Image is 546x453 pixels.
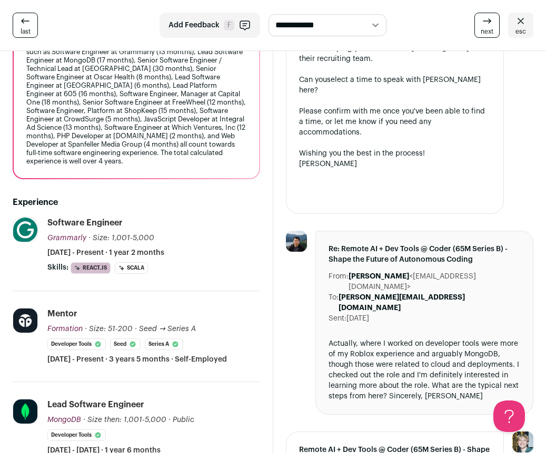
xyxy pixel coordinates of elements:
[512,431,533,452] img: 6494470-medium_jpg
[88,234,154,242] span: · Size: 1,001-5,000
[47,308,77,320] div: Mentor
[47,416,81,424] span: MongoDB
[349,273,409,280] b: [PERSON_NAME]
[13,308,37,333] img: 60e399d5c5b31000b3c9cae9bd8ccd5b3127e56a69cb7017a32e1fe7493bbec8.jpg
[83,416,166,424] span: · Size then: 1,001-5,000
[481,27,493,36] span: next
[110,338,141,350] li: Seed
[299,75,491,96] div: Can you ?
[47,399,144,410] div: Lead Software Engineer
[47,217,123,229] div: Software Engineer
[224,20,234,30] span: F
[47,262,68,273] span: Skills:
[13,399,37,424] img: c5bf07b10918668e1a31cfea1b7e5a4b07ede11153f090b12a787418ee836f43.png
[286,231,307,252] img: 4b19faca9b023542e80ba2210e8bf7f49b3e3288dc7c83f0192ccf1d9bd6934c
[135,324,137,334] span: ·
[47,248,164,258] span: [DATE] - Present · 1 year 2 months
[508,13,533,38] a: esc
[329,338,521,401] div: Actually, where I worked on developer tools were more of my Roblox experience and arguably MongoD...
[173,416,194,424] span: Public
[139,325,196,333] span: Seed → Series A
[160,13,260,38] button: Add Feedback F
[346,313,369,324] dd: [DATE]
[47,325,83,333] span: Formation
[299,76,481,94] a: select a time to speak with [PERSON_NAME] here
[71,262,111,274] li: React.js
[26,39,246,166] div: The profile headline indicates 14+ years of experience. Experiences such as Software Engineer at ...
[168,415,171,425] span: ·
[329,244,521,265] span: Re: Remote AI + Dev Tools @ Coder (65M Series B) - Shape the Future of Autonomous Coding
[47,338,106,350] li: Developer Tools
[13,196,260,209] h2: Experience
[85,325,133,333] span: · Size: 51-200
[474,13,500,38] a: next
[47,234,86,242] span: Grammarly
[329,292,339,313] dt: To:
[299,148,491,159] div: Wishing you the best in the process!
[115,262,148,274] li: Scala
[515,27,526,36] span: esc
[13,218,37,242] img: 86f22f791dd05c7eada5dde4c26bdcf8505635ccf475133bae13f0f864076eec.png
[299,106,491,138] div: Please confirm with me once you've been able to find a time, or let me know if you need any accom...
[168,20,220,30] span: Add Feedback
[493,400,525,432] iframe: Help Scout Beacon - Open
[145,338,183,350] li: Series A
[349,271,521,292] dd: <[EMAIL_ADDRESS][DOMAIN_NAME]>
[339,294,465,312] b: [PERSON_NAME][EMAIL_ADDRESS][DOMAIN_NAME]
[329,313,346,324] dt: Sent:
[299,159,491,169] div: [PERSON_NAME]
[13,13,38,38] a: last
[47,429,106,441] li: Developer Tools
[21,27,31,36] span: last
[47,354,227,365] span: [DATE] - Present · 3 years 5 months · Self-Employed
[329,271,349,292] dt: From:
